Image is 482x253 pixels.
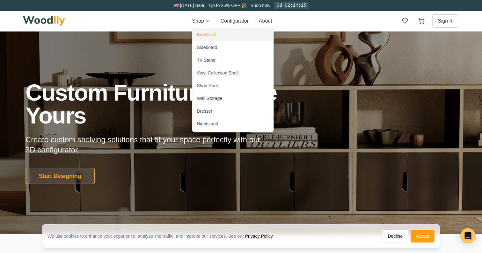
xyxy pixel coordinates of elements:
div: Bookshelf [197,32,216,38]
div: Shop [192,26,274,132]
div: TV Stand [197,57,215,63]
div: Shoe Rack [197,82,219,89]
div: Dresser [197,108,213,114]
div: Nightstand [197,121,218,127]
div: Sideboard [197,44,217,51]
div: Vinyl Collection Shelf [197,70,239,76]
div: Wall Storage [197,95,223,102]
